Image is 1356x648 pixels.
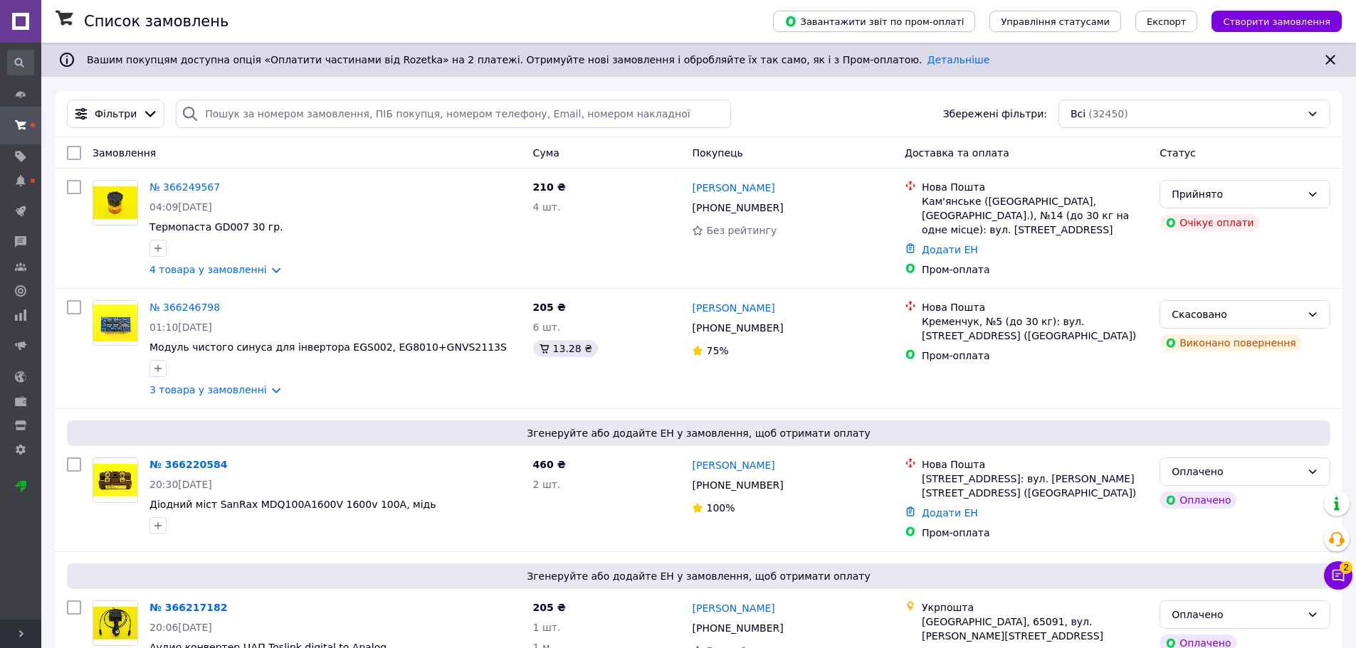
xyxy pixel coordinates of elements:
button: Управління статусами [989,11,1121,32]
span: Вашим покупцям доступна опція «Оплатити частинами від Rozetka» на 2 платежі. Отримуйте нові замов... [87,54,989,65]
span: (32450) [1088,108,1128,119]
div: Укрпошта [922,600,1148,615]
a: Термопаста GD007 30 гр. [149,221,283,233]
span: Замовлення [93,147,156,159]
span: Створити замовлення [1223,16,1330,27]
a: Фото товару [93,457,138,503]
a: Діодний міст SanRax MDQ100A1600V 1600v 100A, мідь [149,499,436,510]
h1: Список замовлень [84,13,228,30]
a: [PERSON_NAME] [692,601,774,615]
span: Без рейтингу [706,225,777,236]
div: Нова Пошта [922,300,1148,314]
input: Пошук за номером замовлення, ПІБ покупця, номером телефону, Email, номером накладної [176,100,731,128]
div: Скасовано [1172,307,1301,322]
span: 210 ₴ [533,181,566,193]
a: № 366249567 [149,181,220,193]
div: Оплачено [1160,492,1236,509]
span: 75% [706,345,728,356]
div: Кам'янське ([GEOGRAPHIC_DATA], [GEOGRAPHIC_DATA].), №14 (до 30 кг на одне місце): вул. [STREET_AD... [922,194,1148,237]
a: Створити замовлення [1197,15,1342,26]
a: № 366246798 [149,302,220,313]
span: [PHONE_NUMBER] [692,622,783,634]
a: Додати ЕН [922,507,978,519]
div: Кременчук, №5 (до 30 кг): вул. [STREET_ADDRESS] ([GEOGRAPHIC_DATA]) [922,314,1148,343]
span: [PHONE_NUMBER] [692,322,783,334]
a: [PERSON_NAME] [692,301,774,315]
div: Прийнято [1172,186,1301,202]
img: Фото товару [93,304,137,342]
span: 2 шт. [533,479,561,490]
div: [STREET_ADDRESS]: вул. [PERSON_NAME][STREET_ADDRESS] ([GEOGRAPHIC_DATA]) [922,472,1148,500]
span: Статус [1160,147,1196,159]
a: Додати ЕН [922,244,978,255]
span: 100% [706,502,735,514]
span: Згенеруйте або додайте ЕН у замовлення, щоб отримати оплату [73,426,1325,440]
span: 20:06[DATE] [149,622,212,633]
a: Фото товару [93,180,138,225]
button: Завантажити звіт по пром-оплаті [773,11,975,32]
span: [PHONE_NUMBER] [692,202,783,213]
span: Всі [1071,107,1086,121]
a: № 366220584 [149,459,227,470]
span: 2 [1340,561,1352,574]
button: Експорт [1135,11,1198,32]
a: 4 товара у замовленні [149,264,267,275]
a: [PERSON_NAME] [692,181,774,195]
span: Експорт [1147,16,1187,27]
span: Згенеруйте або додайте ЕН у замовлення, щоб отримати оплату [73,569,1325,583]
a: Фото товару [93,300,138,346]
a: Детальніше [927,54,990,65]
span: 4 шт. [533,201,561,213]
button: Створити замовлення [1212,11,1342,32]
a: Фото товару [93,600,138,646]
span: 460 ₴ [533,459,566,470]
span: Збережені фільтри: [943,107,1047,121]
span: 1 шт. [533,622,561,633]
div: Виконано повернення [1160,334,1302,351]
a: 3 товара у замовленні [149,384,267,395]
button: Чат з покупцем2 [1324,561,1352,590]
div: Пром-оплата [922,262,1148,277]
div: Оплачено [1172,464,1301,479]
div: Нова Пошта [922,457,1148,472]
span: 205 ₴ [533,602,566,613]
div: Очікує оплати [1160,214,1260,231]
span: 6 шт. [533,322,561,333]
span: Управління статусами [1001,16,1110,27]
span: 205 ₴ [533,302,566,313]
span: 04:09[DATE] [149,201,212,213]
img: Фото товару [93,186,137,220]
span: Cума [533,147,559,159]
span: [PHONE_NUMBER] [692,479,783,491]
span: 01:10[DATE] [149,322,212,333]
a: [PERSON_NAME] [692,458,774,472]
span: 20:30[DATE] [149,479,212,490]
span: Доставка та оплата [905,147,1009,159]
a: № 366217182 [149,602,227,613]
span: Фільтри [95,107,137,121]
span: Завантажити звіт по пром-оплаті [784,15,964,28]
div: Пром-оплата [922,526,1148,540]
img: Фото товару [93,607,137,640]
div: 13.28 ₴ [533,340,598,357]
a: Модуль чистого синуса для інвертора EGS002, EG8010+GNVS2113S [149,341,507,353]
img: Фото товару [93,464,137,497]
div: Нова Пошта [922,180,1148,194]
div: [GEOGRAPHIC_DATA], 65091, вул. [PERSON_NAME][STREET_ADDRESS] [922,615,1148,643]
span: Покупець [692,147,742,159]
div: Пром-оплата [922,349,1148,363]
div: Оплачено [1172,607,1301,622]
